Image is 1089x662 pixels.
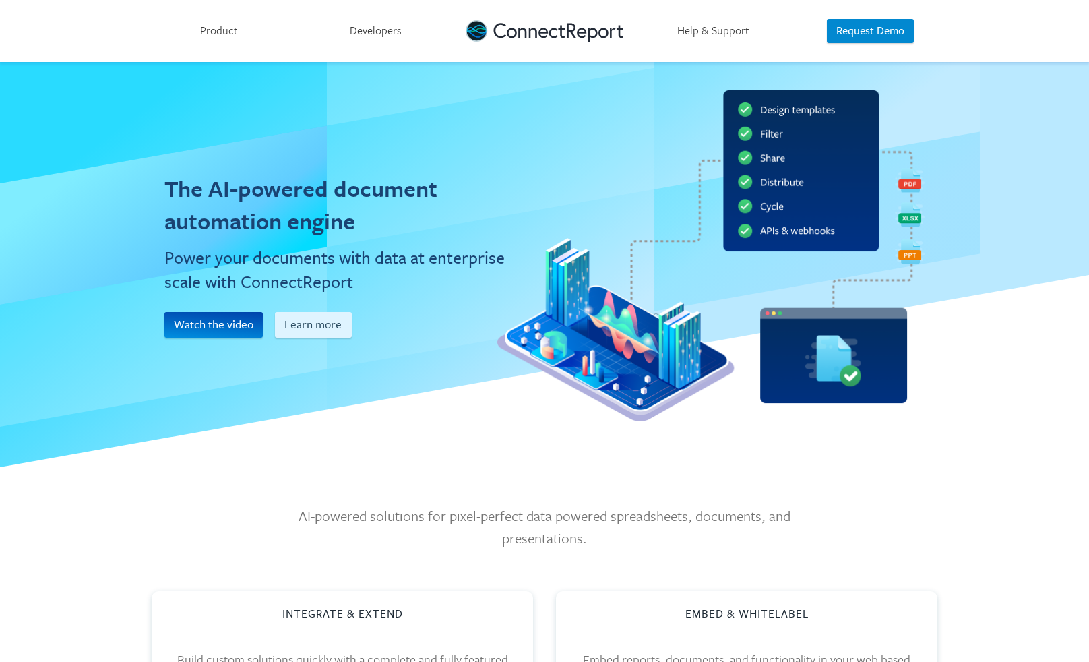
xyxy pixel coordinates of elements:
button: Watch the video [164,312,263,338]
img: platform-pipeline.png [497,80,925,431]
h1: The AI-powered document automation engine [164,173,521,237]
button: Learn more [275,312,352,338]
a: Watch the video [164,312,275,338]
h4: Embed & Whitelabel [685,606,809,622]
button: Request Demo [827,19,913,44]
p: AI-powered solutions for pixel-perfect data powered spreadsheets, documents, and presentations. [299,505,790,549]
h4: Integrate & Extend [282,606,403,622]
h2: Power your documents with data at enterprise scale with ConnectReport [164,245,521,294]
